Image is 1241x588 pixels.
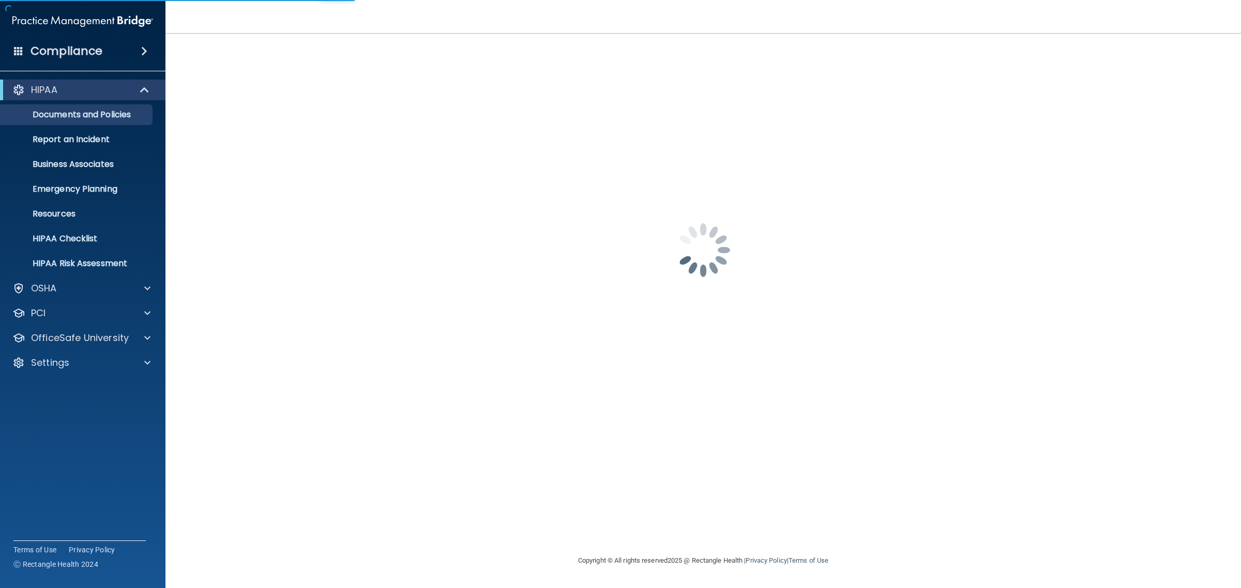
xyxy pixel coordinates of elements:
[7,258,148,269] p: HIPAA Risk Assessment
[31,307,46,319] p: PCI
[514,544,892,577] div: Copyright © All rights reserved 2025 @ Rectangle Health | |
[7,134,148,145] p: Report an Incident
[7,209,148,219] p: Resources
[31,44,102,58] h4: Compliance
[12,282,150,295] a: OSHA
[69,545,115,555] a: Privacy Policy
[7,110,148,120] p: Documents and Policies
[12,357,150,369] a: Settings
[652,198,755,302] img: spinner.e123f6fc.gif
[13,545,56,555] a: Terms of Use
[12,11,153,32] img: PMB logo
[1063,516,1229,556] iframe: Drift Widget Chat Controller
[7,159,148,169] p: Business Associates
[31,84,57,96] p: HIPAA
[746,556,786,564] a: Privacy Policy
[13,559,98,569] span: Ⓒ Rectangle Health 2024
[12,84,150,96] a: HIPAA
[31,282,57,295] p: OSHA
[7,184,148,194] p: Emergency Planning
[7,234,148,244] p: HIPAA Checklist
[12,307,150,319] a: PCI
[31,332,129,344] p: OfficeSafe University
[12,332,150,344] a: OfficeSafe University
[31,357,69,369] p: Settings
[789,556,828,564] a: Terms of Use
